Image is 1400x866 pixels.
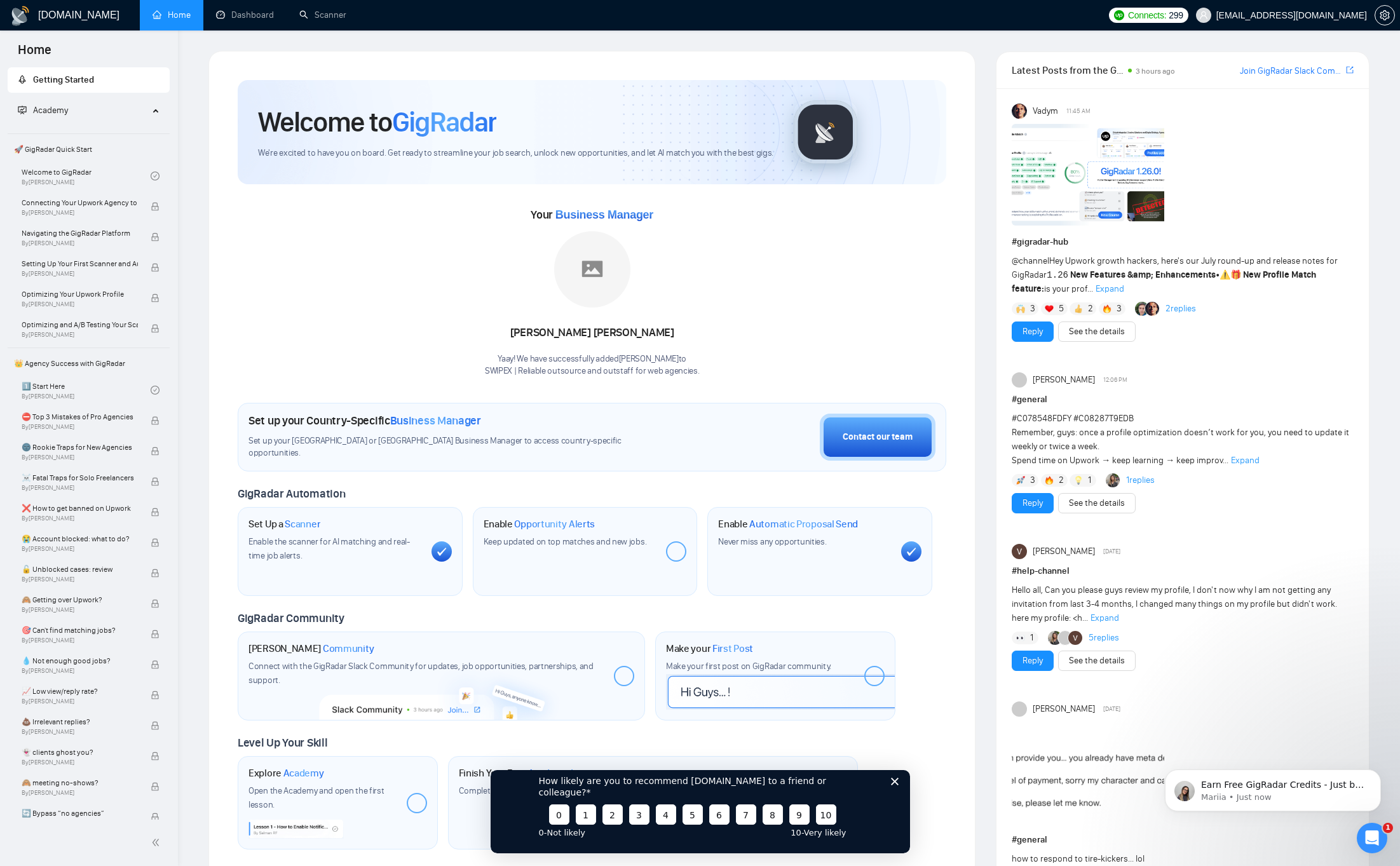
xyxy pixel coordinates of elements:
span: 💩 Irrelevant replies? [22,715,138,728]
h1: Enable [718,518,858,531]
a: export [1346,64,1354,76]
span: 🙈 Getting over Upwork? [22,593,138,606]
span: lock [151,782,160,791]
a: See the details [1069,654,1125,668]
h1: # help-channel [1012,564,1354,578]
button: Reply [1012,321,1054,342]
span: Level Up Your Skill [238,736,327,750]
a: See the details [1069,325,1125,339]
span: By [PERSON_NAME] [22,423,138,431]
button: See the details [1058,321,1136,342]
span: By [PERSON_NAME] [22,667,138,675]
span: Remember, guys: once a profile optimization doesn’t work for you, you need to update it weekly or... [1012,413,1349,466]
span: user [1199,11,1208,20]
img: 🙌 [1016,304,1025,313]
span: Business Manager [390,414,481,428]
a: Join GigRadar Slack Community [1240,64,1343,78]
button: Contact our team [820,414,935,461]
div: Contact our team [843,430,913,444]
span: Vadym [1033,104,1058,118]
span: 299 [1169,8,1183,22]
span: First Post [712,642,753,655]
img: F09AC4U7ATU-image.png [1012,124,1164,226]
span: Open the Academy and open the first lesson. [248,785,384,810]
span: By [PERSON_NAME] [22,270,138,278]
button: setting [1375,5,1395,25]
a: searchScanner [299,10,346,20]
a: See the details [1069,496,1125,510]
a: Reply [1023,496,1043,510]
span: [PERSON_NAME] [1033,702,1095,716]
span: lock [151,660,160,669]
span: ❌ How to get banned on Upwork [22,502,138,515]
span: ☠️ Fatal Traps for Solo Freelancers [22,471,138,484]
span: 🙈 meeting no-shows? [22,776,138,789]
span: 3 hours ago [1136,67,1175,76]
span: lock [151,233,160,241]
img: 🔥 [1045,476,1054,485]
span: Connecting Your Upwork Agency to GigRadar [22,196,138,209]
img: Korlan [1106,473,1120,487]
span: setting [1375,10,1394,20]
span: By [PERSON_NAME] [22,484,138,492]
span: 🔓 Unblocked cases: review [22,563,138,576]
h1: Enable [484,518,595,531]
span: By [PERSON_NAME] [22,789,138,797]
span: 🚀 GigRadar Quick Start [9,137,168,162]
span: Expand [1091,612,1119,623]
span: 🎯 Can't find matching jobs? [22,624,138,637]
span: lock [151,721,160,730]
span: 💧 Not enough good jobs? [22,654,138,667]
img: 👀 [1016,633,1025,642]
span: By [PERSON_NAME] [22,301,138,308]
img: 🚀 [1016,476,1025,485]
span: check-circle [151,386,160,395]
span: lock [151,447,160,456]
a: Reply [1023,654,1043,668]
button: Reply [1012,651,1054,671]
span: 3 [1117,302,1122,315]
span: [DATE] [1103,703,1120,715]
h1: Finish Your First [459,767,602,780]
img: placeholder.png [554,231,630,308]
span: lock [151,538,160,547]
span: 🎁 [1230,269,1241,280]
span: By [PERSON_NAME] [22,331,138,339]
a: 1replies [1126,474,1155,487]
span: Scanner [285,518,320,531]
span: 🔄 Bypass “no agencies” [22,807,138,820]
img: 👍 [1074,304,1083,313]
span: 🌚 Rookie Traps for New Agencies [22,441,138,454]
span: Academy [283,767,324,780]
span: check-circle [151,172,160,180]
span: Never miss any opportunities. [718,536,826,547]
span: By [PERSON_NAME] [22,728,138,736]
p: SWIPEX | Reliable outsource and outstaff for web agencies . [485,365,700,377]
span: Optimizing Your Upwork Profile [22,288,138,301]
span: lock [151,508,160,517]
span: Business Manager [555,208,653,221]
span: GigRadar Community [238,611,344,625]
span: Connect with the GigRadar Slack Community for updates, job opportunities, partnerships, and support. [248,661,594,686]
span: [PERSON_NAME] [1033,545,1095,558]
span: Expand [1231,455,1260,466]
span: Hey Upwork growth hackers, here's our July round-up and release notes for GigRadar • is your prof... [1012,255,1338,294]
h1: Welcome to [258,105,496,139]
img: Alex B [1135,302,1149,316]
span: rocket [18,75,27,84]
h1: [PERSON_NAME] [248,642,374,655]
iframe: Survey from GigRadar.io [491,770,910,853]
a: Reply [1023,325,1043,339]
span: By [PERSON_NAME] [22,637,138,644]
h1: # general [1012,833,1354,847]
span: 1 [1383,823,1393,833]
span: @channel [1012,255,1049,266]
div: Yaay! We have successfully added [PERSON_NAME] to [485,353,700,377]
